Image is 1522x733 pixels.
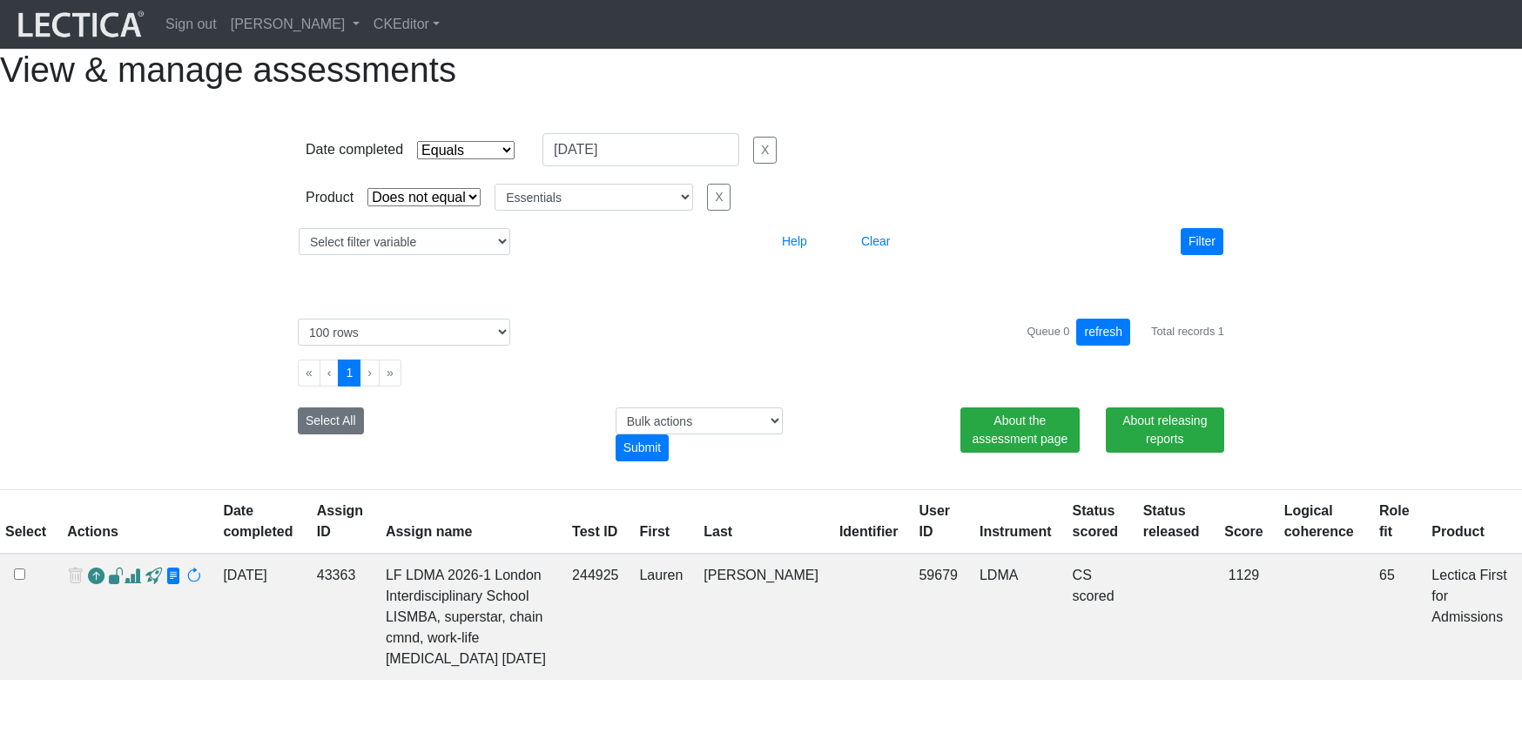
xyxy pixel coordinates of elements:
td: [PERSON_NAME] [693,554,829,680]
a: Role fit [1379,503,1410,539]
th: Actions [57,490,212,555]
button: Filter [1181,228,1223,255]
a: Product [1431,524,1484,539]
span: rescore [185,568,202,586]
a: About the assessment page [960,407,1079,453]
div: Date completed [306,139,403,160]
a: Help [774,233,815,248]
button: X [753,137,777,164]
span: view [145,568,162,586]
a: User ID [919,503,950,539]
span: Analyst score [125,568,141,586]
a: Sign out [158,7,224,42]
a: Reopen [88,565,104,590]
img: lecticalive [14,8,145,41]
span: view [165,568,182,586]
a: Score [1224,524,1263,539]
th: Assign ID [306,490,375,555]
th: Assign name [375,490,562,555]
button: Clear [853,228,898,255]
a: Completed = assessment has been completed; CS scored = assessment has been CLAS scored; LS scored... [1073,568,1115,603]
td: [DATE] [212,554,306,680]
a: CKEditor [367,7,447,42]
button: Help [774,228,815,255]
span: 65 [1379,568,1395,582]
a: [PERSON_NAME] [224,7,367,42]
td: LF LDMA 2026-1 London Interdisciplinary School LISMBA, superstar, chain cmnd, work-life [MEDICAL_... [375,554,562,680]
a: Identifier [839,524,899,539]
button: Select All [298,407,364,434]
a: First [639,524,670,539]
button: refresh [1076,319,1130,346]
a: Status released [1143,503,1200,539]
a: Instrument [980,524,1052,539]
span: 1129 [1229,568,1260,582]
ul: Pagination [298,360,1224,387]
span: delete [67,565,84,590]
span: view [108,568,125,586]
th: Test ID [562,490,629,555]
td: LDMA [969,554,1062,680]
a: Logical coherence [1284,503,1354,539]
td: Lauren [629,554,693,680]
td: 59679 [908,554,968,680]
td: 43363 [306,554,375,680]
button: X [707,184,731,211]
div: Submit [616,434,670,461]
a: About releasing reports [1106,407,1224,453]
td: Lectica First for Admissions [1421,554,1522,680]
div: Product [306,187,354,208]
button: Go to page 1 [338,360,360,387]
a: Status scored [1073,503,1118,539]
div: Queue 0 Total records 1 [1027,319,1224,346]
a: Last [704,524,732,539]
td: 244925 [562,554,629,680]
a: Date completed [223,503,293,539]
